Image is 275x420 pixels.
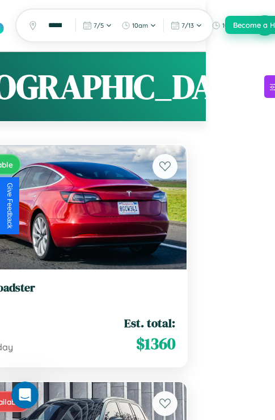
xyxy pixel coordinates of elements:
[181,22,194,29] span: 7 / 13
[222,22,238,29] span: 10am
[208,19,250,32] button: 10am
[132,22,148,29] span: 10am
[6,183,14,229] div: Give Feedback
[11,382,39,409] iframe: Intercom live chat
[118,19,160,32] button: 10am
[136,332,175,355] span: $ 1360
[94,22,104,29] span: 7 / 5
[124,315,175,331] span: Est. total:
[79,19,116,32] button: 7/5
[167,19,206,32] button: 7/13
